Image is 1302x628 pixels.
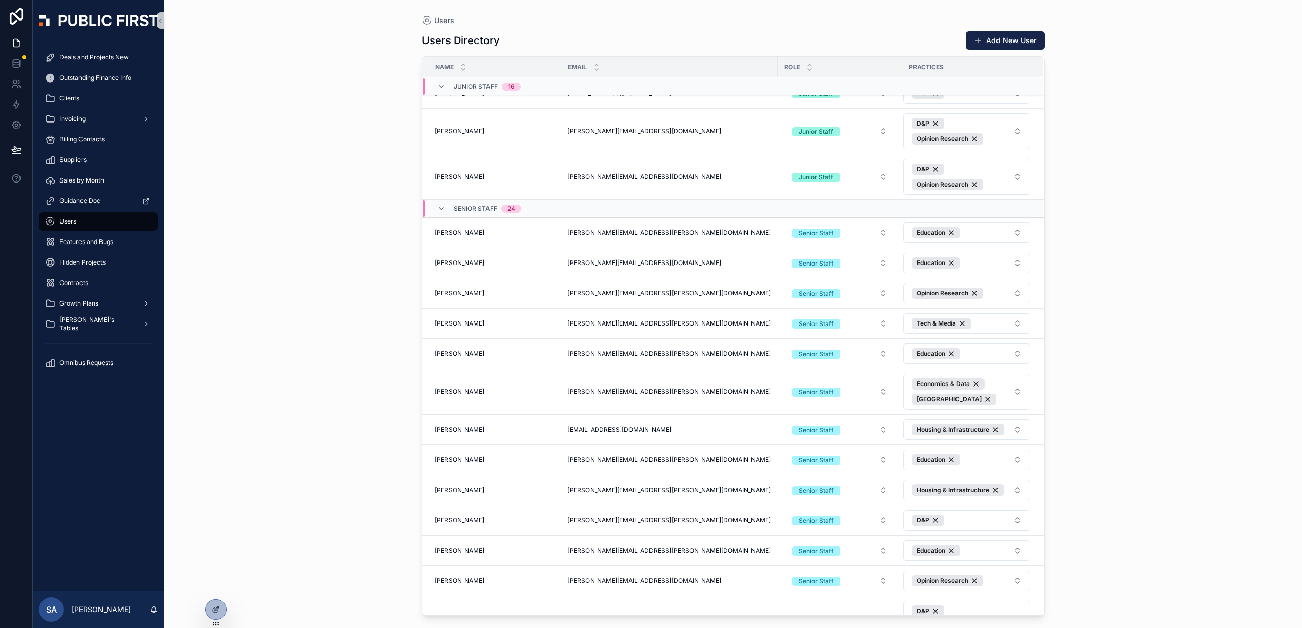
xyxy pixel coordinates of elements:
[59,359,113,367] span: Omnibus Requests
[39,171,158,190] a: Sales by Month
[435,289,484,297] span: [PERSON_NAME]
[784,254,896,272] button: Select Button
[39,69,158,87] a: Outstanding Finance Info
[903,222,1031,244] a: Select Button
[508,83,515,91] div: 16
[966,31,1045,50] button: Add New User
[903,510,1031,531] a: Select Button
[784,168,896,186] button: Select Button
[912,575,983,586] button: Unselect 47
[567,350,771,358] span: [PERSON_NAME][EMAIL_ADDRESS][PERSON_NAME][DOMAIN_NAME]
[435,259,484,267] span: [PERSON_NAME]
[917,135,968,143] span: Opinion Research
[903,252,1031,274] a: Select Button
[568,63,587,71] span: Email
[33,41,164,386] div: scrollable content
[799,486,834,495] div: Senior Staff
[567,173,771,181] a: [PERSON_NAME][EMAIL_ADDRESS][DOMAIN_NAME]
[59,74,131,82] span: Outstanding Finance Info
[39,294,158,313] a: Growth Plans
[59,197,100,205] span: Guidance Doc
[784,541,896,560] button: Select Button
[784,253,896,273] a: Select Button
[567,388,771,396] span: [PERSON_NAME][EMAIL_ADDRESS][PERSON_NAME][DOMAIN_NAME]
[435,456,555,464] a: [PERSON_NAME]
[912,257,960,269] button: Unselect 1
[784,541,896,560] a: Select Button
[435,319,555,328] a: [PERSON_NAME]
[435,350,555,358] a: [PERSON_NAME]
[799,229,834,238] div: Senior Staff
[784,571,896,591] a: Select Button
[39,110,158,128] a: Invoicing
[912,164,944,175] button: Unselect 3
[784,224,896,242] button: Select Button
[59,176,104,185] span: Sales by Month
[903,343,1030,364] button: Select Button
[59,258,106,267] span: Hidden Projects
[435,319,484,328] span: [PERSON_NAME]
[799,127,833,136] div: Junior Staff
[567,456,771,464] a: [PERSON_NAME][EMAIL_ADDRESS][PERSON_NAME][DOMAIN_NAME]
[59,238,113,246] span: Features and Bugs
[59,94,79,103] span: Clients
[917,486,989,494] span: Housing & Infrastructure
[784,420,896,439] button: Select Button
[784,283,896,303] a: Select Button
[567,426,771,434] a: [EMAIL_ADDRESS][DOMAIN_NAME]
[903,158,1031,195] a: Select Button
[912,454,960,465] button: Unselect 1
[903,540,1030,561] button: Select Button
[567,289,771,297] a: [PERSON_NAME][EMAIL_ADDRESS][PERSON_NAME][DOMAIN_NAME]
[917,607,929,615] span: D&P
[784,121,896,141] a: Select Button
[784,451,896,469] button: Select Button
[912,318,971,329] button: Unselect 2
[784,572,896,590] button: Select Button
[903,113,1031,150] a: Select Button
[39,192,158,210] a: Guidance Doc
[917,516,929,524] span: D&P
[39,354,158,372] a: Omnibus Requests
[39,253,158,272] a: Hidden Projects
[567,516,771,524] span: [PERSON_NAME][EMAIL_ADDRESS][PERSON_NAME][DOMAIN_NAME]
[435,486,484,494] span: [PERSON_NAME]
[799,546,834,556] div: Senior Staff
[903,373,1031,410] a: Select Button
[567,546,771,555] a: [PERSON_NAME][EMAIL_ADDRESS][PERSON_NAME][DOMAIN_NAME]
[799,173,833,182] div: Junior Staff
[799,259,834,268] div: Senior Staff
[799,456,834,465] div: Senior Staff
[435,546,484,555] span: [PERSON_NAME]
[435,63,454,71] span: Name
[784,450,896,470] a: Select Button
[422,15,454,26] a: Users
[59,115,86,123] span: Invoicing
[903,419,1031,440] a: Select Button
[567,319,771,328] a: [PERSON_NAME][EMAIL_ADDRESS][PERSON_NAME][DOMAIN_NAME]
[903,282,1031,304] a: Select Button
[903,571,1030,591] button: Select Button
[567,350,771,358] a: [PERSON_NAME][EMAIL_ADDRESS][PERSON_NAME][DOMAIN_NAME]
[435,615,555,623] a: [PERSON_NAME]
[59,53,129,62] span: Deals and Projects New
[422,33,500,48] h1: Users Directory
[784,314,896,333] button: Select Button
[799,319,834,329] div: Senior Staff
[799,388,834,397] div: Senior Staff
[59,135,105,144] span: Billing Contacts
[799,615,834,624] div: Senior Staff
[435,127,555,135] a: [PERSON_NAME]
[903,343,1031,364] a: Select Button
[784,284,896,302] button: Select Button
[784,481,896,499] button: Select Button
[59,279,88,287] span: Contracts
[567,486,771,494] a: [PERSON_NAME][EMAIL_ADDRESS][PERSON_NAME][DOMAIN_NAME]
[435,173,484,181] span: [PERSON_NAME]
[903,313,1030,334] button: Select Button
[46,603,57,616] span: SA
[784,511,896,530] button: Select Button
[567,173,721,181] span: [PERSON_NAME][EMAIL_ADDRESS][DOMAIN_NAME]
[909,63,944,71] span: Practices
